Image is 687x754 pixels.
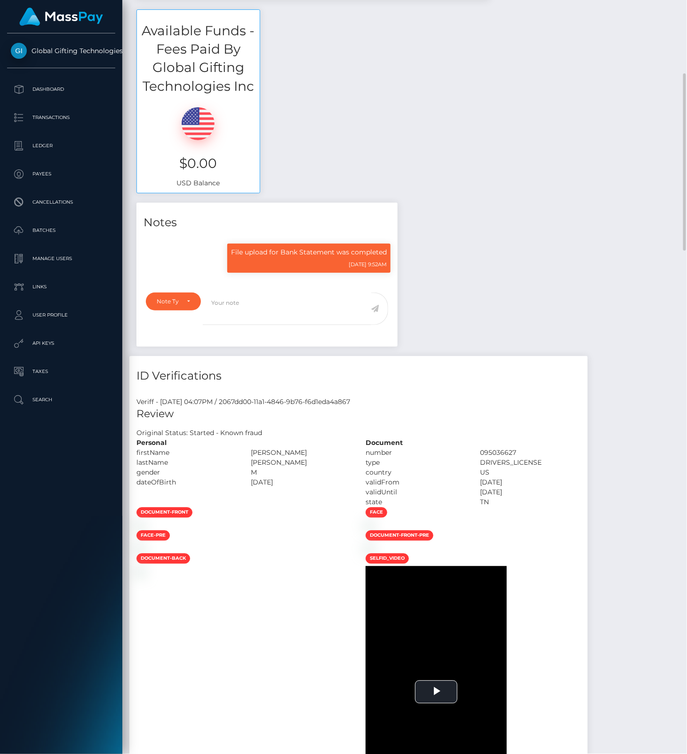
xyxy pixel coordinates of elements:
[415,681,457,704] button: Play Video
[473,458,588,468] div: DRIVERS_LICENSE
[366,522,373,530] img: 4836a192-8f10-4391-9a7e-9edeaa9eb850
[11,252,112,266] p: Manage Users
[11,308,112,322] p: User Profile
[473,448,588,458] div: 095036627
[137,95,260,193] div: USD Balance
[244,477,359,487] div: [DATE]
[19,8,103,26] img: MassPay Logo
[136,368,581,384] h4: ID Verifications
[366,545,373,553] img: 38d6a606-1c07-4d98-8898-da05b1009169
[7,388,115,412] a: Search
[473,487,588,497] div: [DATE]
[359,497,473,507] div: state
[366,554,409,564] span: selfid_video
[7,332,115,355] a: API Keys
[11,82,112,96] p: Dashboard
[11,336,112,350] p: API Keys
[7,78,115,101] a: Dashboard
[11,195,112,209] p: Cancellations
[366,531,433,541] span: document-front-pre
[129,468,244,477] div: gender
[359,487,473,497] div: validUntil
[359,458,473,468] div: type
[11,43,27,59] img: Global Gifting Technologies Inc
[7,47,115,55] span: Global Gifting Technologies Inc
[129,458,244,468] div: lastName
[244,468,359,477] div: M
[359,448,473,458] div: number
[136,531,170,541] span: face-pre
[366,508,387,518] span: face
[182,107,215,140] img: USD.png
[7,162,115,186] a: Payees
[349,261,387,268] small: [DATE] 9:52AM
[244,458,359,468] div: [PERSON_NAME]
[244,448,359,458] div: [PERSON_NAME]
[129,397,588,407] div: Veriff - [DATE] 04:07PM / 2067dd00-11a1-4846-9b76-f6d1eda4a867
[7,190,115,214] a: Cancellations
[7,360,115,383] a: Taxes
[11,223,112,238] p: Batches
[137,22,260,95] h3: Available Funds - Fees Paid By Global Gifting Technologies Inc
[136,407,581,421] h5: Review
[7,219,115,242] a: Batches
[7,303,115,327] a: User Profile
[359,468,473,477] div: country
[359,477,473,487] div: validFrom
[136,429,262,437] h7: Original Status: Started - Known fraud
[473,468,588,477] div: US
[11,393,112,407] p: Search
[136,554,190,564] span: document-back
[7,106,115,129] a: Transactions
[11,111,112,125] p: Transactions
[136,522,144,530] img: c73a07c5-492a-4550-b0cb-ce86ca8ab71d
[473,497,588,507] div: TN
[129,477,244,487] div: dateOfBirth
[136,438,167,447] strong: Personal
[7,247,115,270] a: Manage Users
[136,508,192,518] span: document-front
[136,545,144,553] img: a68bc960-3603-4e8f-8a95-045b11d0b03c
[129,448,244,458] div: firstName
[366,438,403,447] strong: Document
[7,275,115,299] a: Links
[11,139,112,153] p: Ledger
[144,214,391,231] h4: Notes
[11,280,112,294] p: Links
[11,365,112,379] p: Taxes
[11,167,112,181] p: Payees
[144,154,253,173] h3: $0.00
[136,568,144,576] img: 4a875b63-c3b9-4013-b268-faba1dee93f5
[473,477,588,487] div: [DATE]
[7,134,115,158] a: Ledger
[157,298,179,305] div: Note Type
[231,247,387,257] p: File upload for Bank Statement was completed
[146,293,201,310] button: Note Type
